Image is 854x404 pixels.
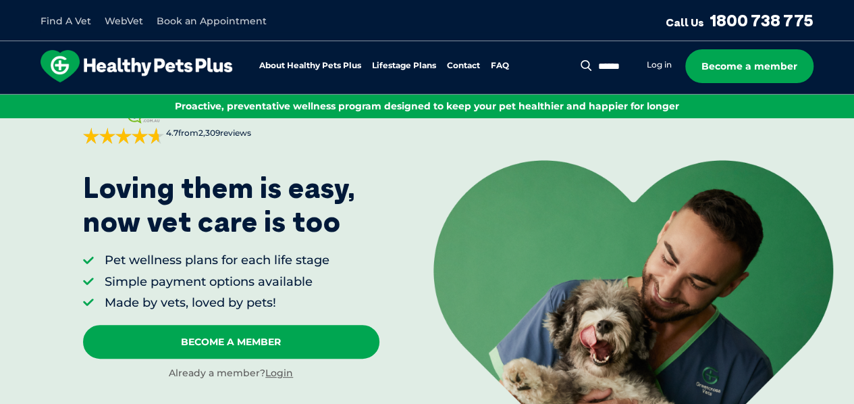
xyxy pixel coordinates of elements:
a: Contact [447,61,480,70]
span: Proactive, preventative wellness program designed to keep your pet healthier and happier for longer [175,100,679,112]
a: FAQ [491,61,509,70]
button: Search [578,59,595,72]
p: Loving them is easy, now vet care is too [83,171,356,239]
img: hpp-logo [41,50,232,82]
div: 4.7 out of 5 stars [83,128,164,144]
strong: 4.7 [166,128,178,138]
li: Pet wellness plans for each life stage [105,252,329,269]
div: Already a member? [83,367,379,380]
li: Simple payment options available [105,274,329,291]
a: Log in [647,59,672,70]
a: About Healthy Pets Plus [259,61,361,70]
span: from [164,128,251,139]
a: Login [265,367,293,379]
a: Lifestage Plans [372,61,436,70]
a: Become a member [685,49,813,83]
a: 4.7from2,309reviews [83,107,379,144]
a: Become A Member [83,325,379,359]
li: Made by vets, loved by pets! [105,295,329,311]
span: 2,309 reviews [198,128,251,138]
